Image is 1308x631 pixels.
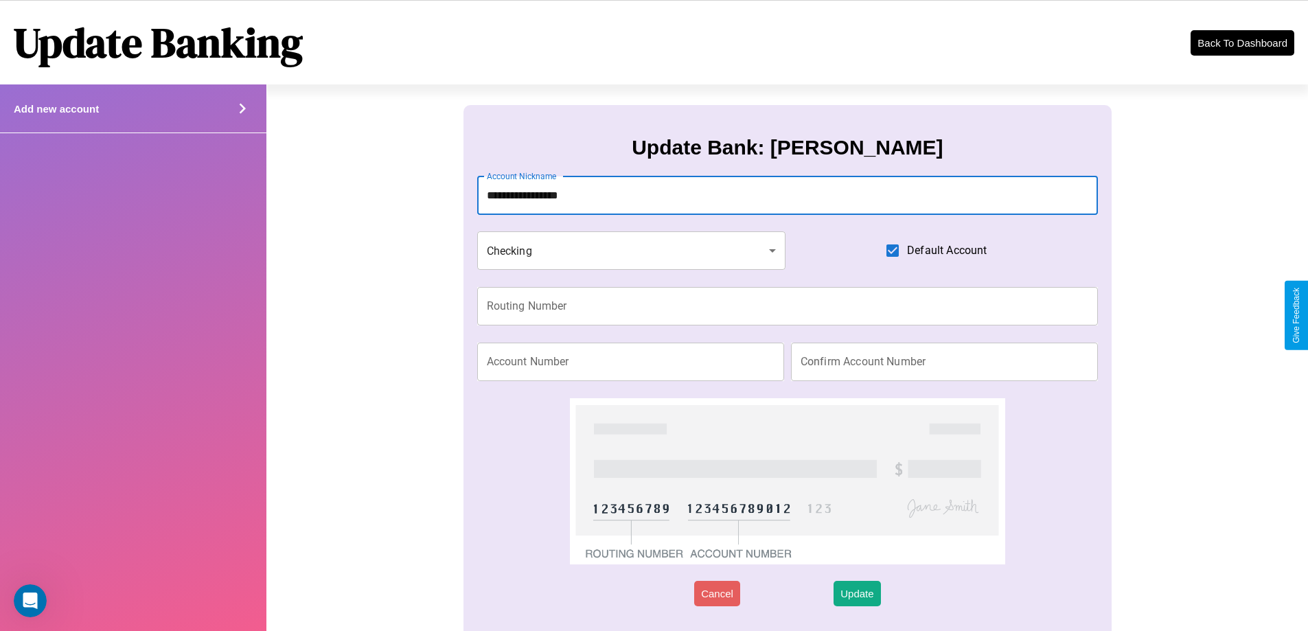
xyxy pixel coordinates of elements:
label: Account Nickname [487,170,557,182]
button: Cancel [694,581,740,606]
div: Give Feedback [1292,288,1301,343]
button: Back To Dashboard [1191,30,1294,56]
button: Update [834,581,880,606]
iframe: Intercom live chat [14,584,47,617]
h1: Update Banking [14,14,303,71]
div: Checking [477,231,786,270]
h3: Update Bank: [PERSON_NAME] [632,136,943,159]
h4: Add new account [14,103,99,115]
span: Default Account [907,242,987,259]
img: check [570,398,1005,564]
